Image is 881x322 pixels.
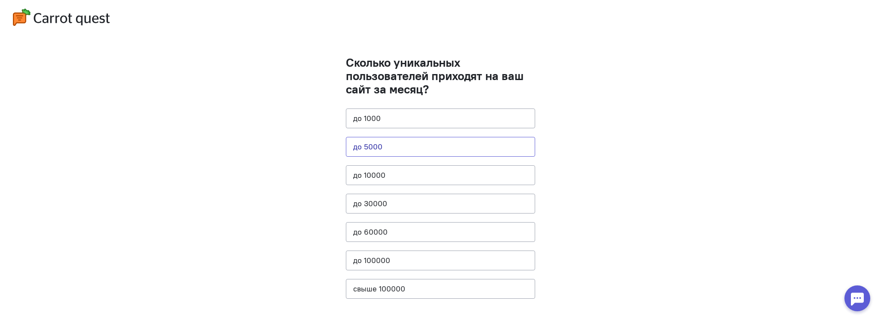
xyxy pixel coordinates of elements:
[346,222,535,242] button: до 60000
[346,108,535,128] button: до 1000
[13,9,110,26] img: logo
[346,279,535,299] button: свыше 100000
[346,251,535,270] button: до 100000
[346,137,535,157] button: до 5000
[346,194,535,214] button: до 30000
[346,56,535,96] h1: Сколько уникальных пользователей приходят на ваш сайт за месяц?
[346,165,535,185] button: до 10000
